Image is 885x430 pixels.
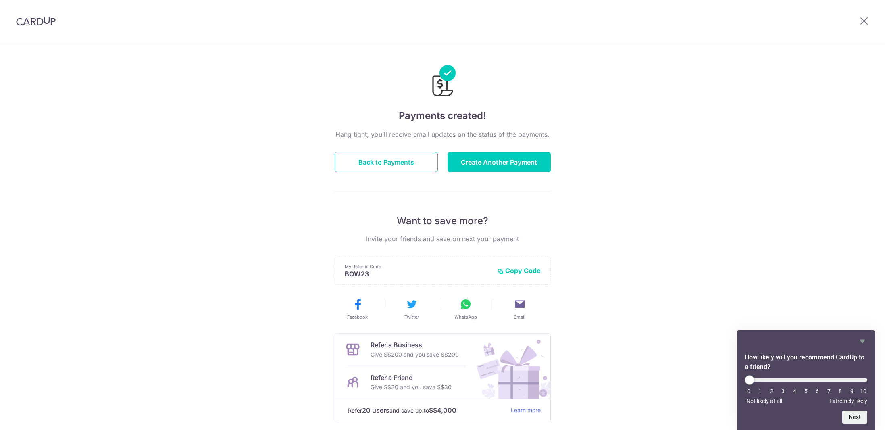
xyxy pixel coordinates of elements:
[768,388,776,395] li: 2
[756,388,764,395] li: 1
[442,298,489,320] button: WhatsApp
[829,398,867,404] span: Extremely likely
[345,263,491,270] p: My Referral Code
[825,388,833,395] li: 7
[335,152,438,172] button: Back to Payments
[335,129,551,139] p: Hang tight, you’ll receive email updates on the status of the payments.
[496,298,543,320] button: Email
[497,267,541,275] button: Copy Code
[802,388,810,395] li: 5
[848,388,856,395] li: 9
[836,388,844,395] li: 8
[347,314,368,320] span: Facebook
[335,234,551,244] p: Invite your friends and save on next your payment
[745,388,753,395] li: 0
[858,336,867,346] button: Hide survey
[430,65,456,99] img: Payments
[779,388,787,395] li: 3
[371,382,452,392] p: Give S$30 and you save S$30
[371,350,459,359] p: Give S$200 and you save S$200
[429,405,456,415] strong: S$4,000
[334,298,381,320] button: Facebook
[16,16,56,26] img: CardUp
[448,152,551,172] button: Create Another Payment
[746,398,782,404] span: Not likely at all
[335,215,551,228] p: Want to save more?
[745,336,867,424] div: How likely will you recommend CardUp to a friend? Select an option from 0 to 10, with 0 being Not...
[511,405,541,415] a: Learn more
[404,314,419,320] span: Twitter
[348,405,504,415] p: Refer and save up to
[514,314,525,320] span: Email
[745,353,867,372] h2: How likely will you recommend CardUp to a friend? Select an option from 0 to 10, with 0 being Not...
[842,411,867,424] button: Next question
[454,314,477,320] span: WhatsApp
[345,270,491,278] p: BOW23
[469,334,550,399] img: Refer
[371,373,452,382] p: Refer a Friend
[791,388,799,395] li: 4
[335,109,551,123] h4: Payments created!
[745,375,867,404] div: How likely will you recommend CardUp to a friend? Select an option from 0 to 10, with 0 being Not...
[371,340,459,350] p: Refer a Business
[859,388,867,395] li: 10
[813,388,821,395] li: 6
[362,405,389,415] strong: 20 users
[388,298,435,320] button: Twitter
